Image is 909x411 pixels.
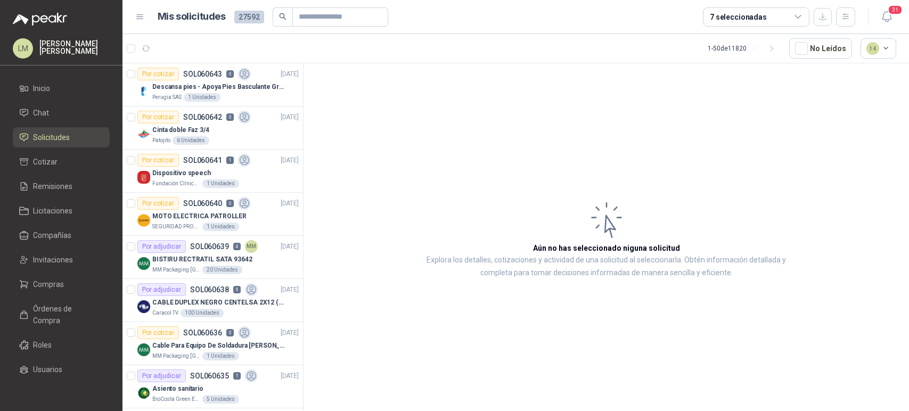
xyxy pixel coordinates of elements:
h3: Aún no has seleccionado niguna solicitud [533,242,680,254]
p: 0 [226,200,234,207]
div: Por adjudicar [137,369,186,382]
div: 1 - 50 de 11820 [708,40,781,57]
p: SOL060639 [190,243,229,250]
div: 1 Unidades [202,179,239,188]
a: Licitaciones [13,201,110,221]
div: 7 seleccionadas [710,11,767,23]
img: Company Logo [137,343,150,356]
a: Por adjudicarSOL0606351[DATE] Company LogoAsiento sanitarioBioCosta Green Energy S.A.S5 Unidades [122,365,303,408]
p: 0 [226,70,234,78]
p: [DATE] [281,199,299,209]
p: SEGURIDAD PROVISER LTDA [152,223,200,231]
a: Por cotizarSOL0606430[DATE] Company LogoDescansa pies - Apoya Pies Basculante Graduable Ergonómic... [122,63,303,106]
p: Fundación Clínica Shaio [152,179,200,188]
img: Logo peakr [13,13,67,26]
p: SOL060640 [183,200,222,207]
p: [PERSON_NAME] [PERSON_NAME] [39,40,110,55]
div: Por adjudicar [137,240,186,253]
p: CABLE DUPLEX NEGRO CENTELSA 2X12 (COLOR NEGRO) [152,298,285,308]
img: Company Logo [137,85,150,97]
a: Por adjudicarSOL0606394MM[DATE] Company LogoBISTIRU RECTRATIL SATA 93642MM Packaging [GEOGRAPHIC_... [122,236,303,279]
span: Licitaciones [33,205,72,217]
a: Roles [13,335,110,355]
p: 0 [226,329,234,336]
div: 5 Unidades [202,395,239,404]
p: SOL060641 [183,157,222,164]
a: Categorías [13,384,110,404]
a: Compañías [13,225,110,245]
span: 27592 [234,11,264,23]
div: 1 Unidades [184,93,220,102]
p: Patojito [152,136,170,145]
a: Por cotizarSOL0606400[DATE] Company LogoMOTO ELECTRICA PATROLLERSEGURIDAD PROVISER LTDA1 Unidades [122,193,303,236]
a: Invitaciones [13,250,110,270]
p: [DATE] [281,328,299,338]
p: 1 [226,157,234,164]
span: Usuarios [33,364,62,375]
a: Por cotizarSOL0606420[DATE] Company LogoCinta doble Faz 3/4Patojito6 Unidades [122,106,303,150]
div: 20 Unidades [202,266,242,274]
a: Remisiones [13,176,110,196]
div: MM [245,240,258,253]
span: Invitaciones [33,254,73,266]
p: BISTIRU RECTRATIL SATA 93642 [152,254,252,265]
p: [DATE] [281,69,299,79]
p: Asiento sanitario [152,384,203,394]
p: Dispositivo speech [152,168,211,178]
p: SOL060643 [183,70,222,78]
span: Remisiones [33,180,72,192]
span: Chat [33,107,49,119]
span: 31 [888,5,903,15]
img: Company Logo [137,300,150,313]
p: MM Packaging [GEOGRAPHIC_DATA] [152,352,200,360]
a: Cotizar [13,152,110,172]
div: LM [13,38,33,59]
span: Compañías [33,229,71,241]
div: Por cotizar [137,154,179,167]
p: SOL060635 [190,372,229,380]
p: [DATE] [281,242,299,252]
p: [DATE] [281,155,299,166]
a: Órdenes de Compra [13,299,110,331]
img: Company Logo [137,171,150,184]
img: Company Logo [137,214,150,227]
img: Company Logo [137,387,150,399]
a: Chat [13,103,110,123]
p: SOL060642 [183,113,222,121]
p: Caracol TV [152,309,178,317]
div: 1 Unidades [202,223,239,231]
button: 31 [877,7,896,27]
a: Compras [13,274,110,294]
span: Solicitudes [33,131,70,143]
p: [DATE] [281,112,299,122]
span: Roles [33,339,52,351]
p: MOTO ELECTRICA PATROLLER [152,211,247,221]
div: 6 Unidades [173,136,209,145]
p: 1 [233,372,241,380]
span: Cotizar [33,156,58,168]
a: Por adjudicarSOL0606386[DATE] Company LogoCABLE DUPLEX NEGRO CENTELSA 2X12 (COLOR NEGRO)Caracol T... [122,279,303,322]
span: search [279,13,286,20]
div: Por adjudicar [137,283,186,296]
p: Cable Para Equipo De Soldadura [PERSON_NAME] [152,341,285,351]
div: Por cotizar [137,111,179,124]
p: [DATE] [281,371,299,381]
p: Descansa pies - Apoya Pies Basculante Graduable Ergonómico [152,82,285,92]
p: [DATE] [281,285,299,295]
div: Por cotizar [137,197,179,210]
a: Solicitudes [13,127,110,147]
p: Cinta doble Faz 3/4 [152,125,209,135]
div: 1 Unidades [202,352,239,360]
img: Company Logo [137,128,150,141]
p: 0 [226,113,234,121]
p: Perugia SAS [152,93,182,102]
div: Por cotizar [137,326,179,339]
p: Explora los detalles, cotizaciones y actividad de una solicitud al seleccionarla. Obtén informaci... [410,254,802,280]
a: Por cotizarSOL0606411[DATE] Company LogoDispositivo speechFundación Clínica Shaio1 Unidades [122,150,303,193]
p: SOL060638 [190,286,229,293]
p: 6 [233,286,241,293]
img: Company Logo [137,257,150,270]
span: Inicio [33,83,50,94]
p: 4 [233,243,241,250]
a: Por cotizarSOL0606360[DATE] Company LogoCable Para Equipo De Soldadura [PERSON_NAME]MM Packaging ... [122,322,303,365]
